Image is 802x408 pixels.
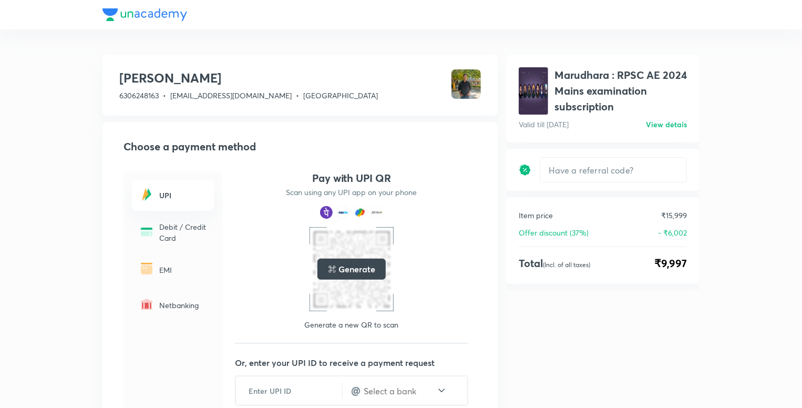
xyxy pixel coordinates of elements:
h4: Total [519,256,590,271]
p: Or, enter your UPI ID to receive a payment request [235,356,481,369]
h5: Generate [338,263,375,276]
span: ₹9,997 [654,256,687,271]
p: Generate a new QR to scan [305,320,399,330]
h6: View detais [646,119,687,130]
p: Scan using any UPI app on your phone [286,187,417,198]
img: - [138,296,155,313]
h4: @ [351,383,361,399]
p: EMI [159,264,208,276]
p: (Incl. of all taxes) [543,261,590,269]
span: [EMAIL_ADDRESS][DOMAIN_NAME] [170,90,292,100]
img: - [138,260,155,277]
img: avatar [519,67,548,115]
h4: Pay with UPI QR [312,171,391,185]
p: Offer discount (37%) [519,227,589,238]
p: Debit / Credit Card [159,221,208,243]
p: ₹15,999 [661,210,687,221]
input: Have a referral code? [540,158,686,182]
p: Item price [519,210,553,221]
img: discount [519,164,531,176]
img: payment method [354,206,366,219]
h6: UPI [159,190,208,201]
img: payment method [320,206,333,219]
h3: [PERSON_NAME] [119,69,378,86]
input: Enter UPI ID [236,378,342,404]
h1: Marudhara : RPSC AE 2024 Mains examination subscription [554,67,687,115]
p: Valid till [DATE] [519,119,569,130]
img: Avatar [451,69,481,99]
img: payment method [371,206,383,219]
img: - [138,223,155,240]
span: • [163,90,166,100]
img: loading.. [328,265,336,273]
p: - ₹6,002 [658,227,687,238]
span: 6306248163 [119,90,159,100]
img: payment method [337,206,349,219]
input: Select a bank [363,385,436,397]
h2: Choose a payment method [124,139,481,155]
span: [GEOGRAPHIC_DATA] [303,90,378,100]
p: Netbanking [159,300,208,311]
img: - [138,186,155,203]
span: • [296,90,299,100]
